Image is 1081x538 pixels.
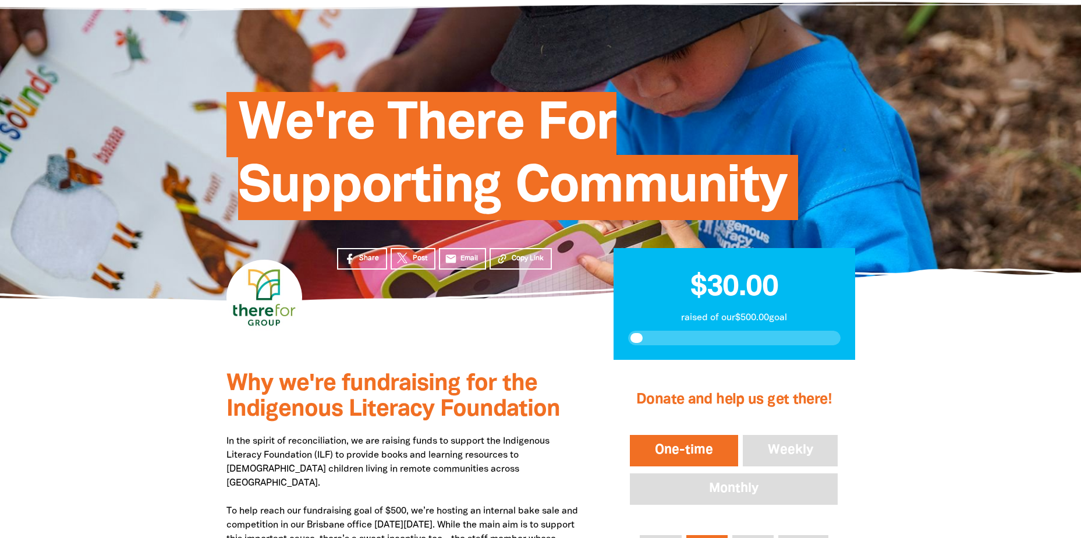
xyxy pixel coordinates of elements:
[628,433,740,469] button: One-time
[460,253,478,264] span: Email
[391,248,435,270] a: Post
[740,433,841,469] button: Weekly
[413,253,427,264] span: Post
[439,248,487,270] a: emailEmail
[628,377,840,423] h2: Donate and help us get there!
[690,274,778,301] span: $30.00
[512,253,544,264] span: Copy Link
[445,253,457,265] i: email
[628,311,841,325] p: raised of our $500.00 goal
[490,248,552,270] button: Copy Link
[226,373,560,420] span: Why we're fundraising for the Indigenous Literacy Foundation
[628,471,840,507] button: Monthly
[337,248,387,270] a: Share
[238,101,786,220] span: We're There For Supporting Community
[359,253,379,264] span: Share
